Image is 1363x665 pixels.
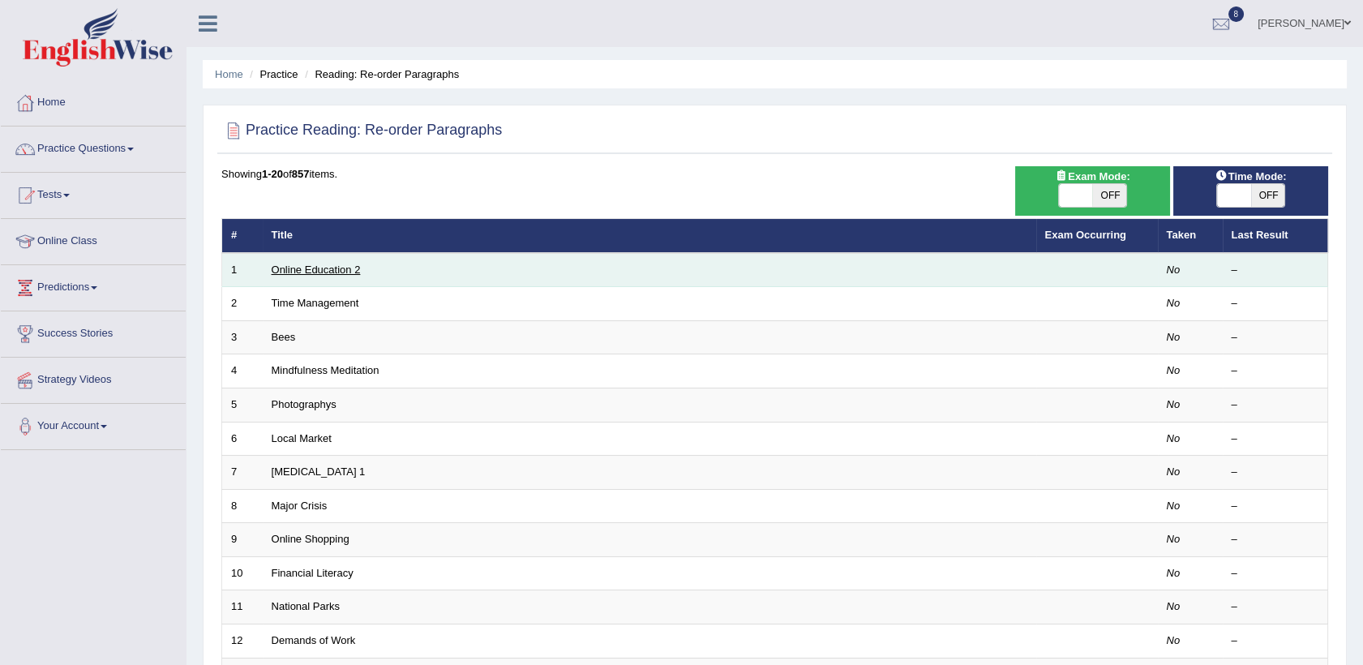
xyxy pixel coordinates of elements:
[1167,567,1181,579] em: No
[1232,465,1319,480] div: –
[272,432,332,444] a: Local Market
[1015,166,1170,216] div: Show exams occurring in exams
[222,590,263,624] td: 11
[1209,168,1293,185] span: Time Mode:
[221,166,1328,182] div: Showing of items.
[1092,184,1126,207] span: OFF
[1167,432,1181,444] em: No
[1048,168,1136,185] span: Exam Mode:
[1158,219,1223,253] th: Taken
[292,168,310,180] b: 857
[1232,397,1319,413] div: –
[1,404,186,444] a: Your Account
[1232,599,1319,615] div: –
[1045,229,1126,241] a: Exam Occurring
[1167,398,1181,410] em: No
[221,118,502,143] h2: Practice Reading: Re-order Paragraphs
[1167,500,1181,512] em: No
[272,264,361,276] a: Online Education 2
[263,219,1036,253] th: Title
[1,173,186,213] a: Tests
[272,466,366,478] a: [MEDICAL_DATA] 1
[1232,566,1319,581] div: –
[222,253,263,287] td: 1
[222,320,263,354] td: 3
[1167,600,1181,612] em: No
[1167,466,1181,478] em: No
[272,634,356,646] a: Demands of Work
[246,66,298,82] li: Practice
[222,624,263,658] td: 12
[1232,532,1319,547] div: –
[1167,297,1181,309] em: No
[272,567,354,579] a: Financial Literacy
[272,364,379,376] a: Mindfulness Meditation
[272,331,296,343] a: Bees
[1228,6,1245,22] span: 8
[222,422,263,456] td: 6
[1232,363,1319,379] div: –
[1251,184,1285,207] span: OFF
[222,456,263,490] td: 7
[1,80,186,121] a: Home
[1167,331,1181,343] em: No
[1,358,186,398] a: Strategy Videos
[1232,431,1319,447] div: –
[222,523,263,557] td: 9
[1,265,186,306] a: Predictions
[272,600,341,612] a: National Parks
[222,489,263,523] td: 8
[1167,264,1181,276] em: No
[272,398,336,410] a: Photographys
[272,297,359,309] a: Time Management
[1232,330,1319,345] div: –
[222,287,263,321] td: 2
[1,311,186,352] a: Success Stories
[301,66,459,82] li: Reading: Re-order Paragraphs
[222,354,263,388] td: 4
[1167,364,1181,376] em: No
[222,556,263,590] td: 10
[272,500,328,512] a: Major Crisis
[215,68,243,80] a: Home
[1232,633,1319,649] div: –
[222,219,263,253] th: #
[1167,533,1181,545] em: No
[222,388,263,423] td: 5
[262,168,283,180] b: 1-20
[272,533,349,545] a: Online Shopping
[1232,263,1319,278] div: –
[1,219,186,260] a: Online Class
[1232,296,1319,311] div: –
[1,127,186,167] a: Practice Questions
[1167,634,1181,646] em: No
[1232,499,1319,514] div: –
[1223,219,1328,253] th: Last Result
